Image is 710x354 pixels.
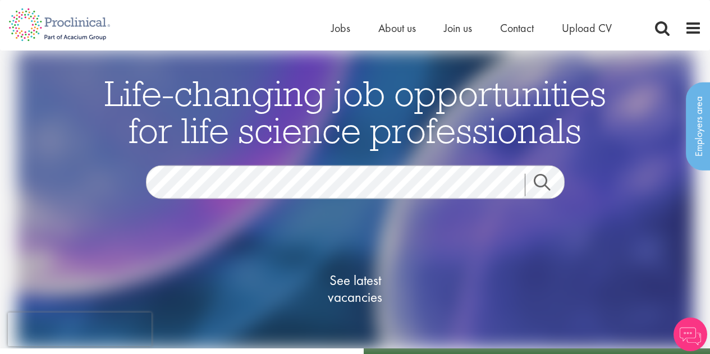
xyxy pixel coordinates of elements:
a: About us [378,21,416,35]
a: Jobs [331,21,350,35]
a: Join us [444,21,472,35]
a: Upload CV [562,21,612,35]
a: See latestvacancies [299,227,411,351]
a: Job search submit button [525,174,573,196]
span: Life-changing job opportunities for life science professionals [104,71,606,153]
img: candidate home [16,50,694,348]
span: See latest vacancies [299,272,411,306]
iframe: reCAPTCHA [8,312,152,346]
img: Chatbot [674,318,707,351]
a: Contact [500,21,534,35]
